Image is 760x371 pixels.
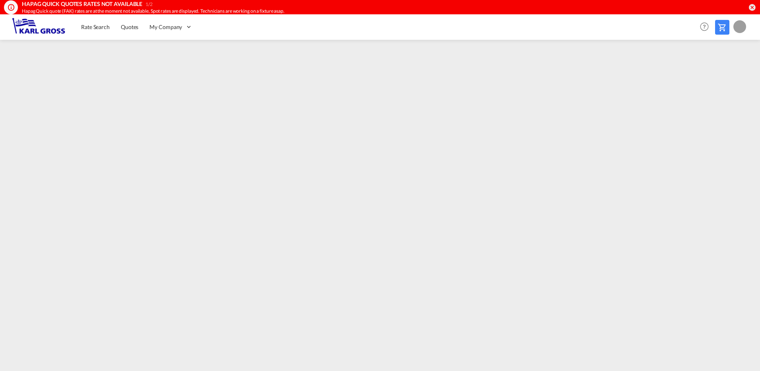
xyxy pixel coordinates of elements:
[698,20,715,34] div: Help
[81,23,110,30] span: Rate Search
[748,3,756,11] button: icon-close-circle
[121,23,138,30] span: Quotes
[145,1,153,8] div: 1/2
[698,20,711,33] span: Help
[149,23,182,31] span: My Company
[76,14,115,40] a: Rate Search
[12,18,66,36] img: 3269c73066d711f095e541db4db89301.png
[22,8,643,15] div: Hapag Quick quote (FAK) rates are at the moment not available, Spot rates are displayed. Technici...
[144,14,198,40] div: My Company
[7,3,15,11] md-icon: icon-information-outline
[115,14,144,40] a: Quotes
